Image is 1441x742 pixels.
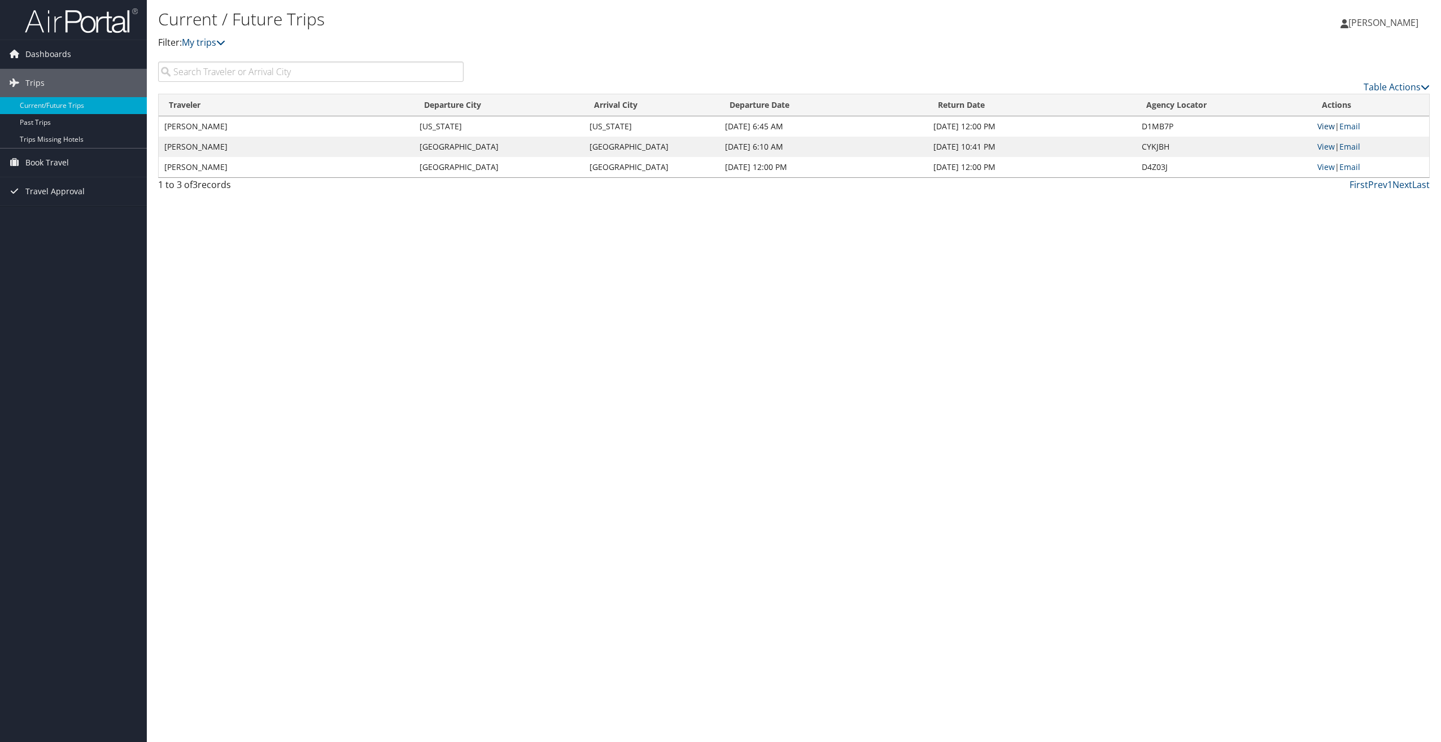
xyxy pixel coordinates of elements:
[158,7,1006,31] h1: Current / Future Trips
[1136,157,1312,177] td: D4Z03J
[1387,178,1392,191] a: 1
[1412,178,1430,191] a: Last
[719,116,928,137] td: [DATE] 6:45 AM
[158,62,464,82] input: Search Traveler or Arrival City
[1340,6,1430,40] a: [PERSON_NAME]
[414,137,584,157] td: [GEOGRAPHIC_DATA]
[928,137,1136,157] td: [DATE] 10:41 PM
[1136,94,1312,116] th: Agency Locator: activate to sort column ascending
[928,94,1136,116] th: Return Date: activate to sort column ascending
[158,36,1006,50] p: Filter:
[1348,16,1418,29] span: [PERSON_NAME]
[414,94,584,116] th: Departure City: activate to sort column ascending
[1368,178,1387,191] a: Prev
[414,157,584,177] td: [GEOGRAPHIC_DATA]
[719,137,928,157] td: [DATE] 6:10 AM
[1350,178,1368,191] a: First
[193,178,198,191] span: 3
[1339,162,1360,172] a: Email
[158,178,464,197] div: 1 to 3 of records
[25,177,85,206] span: Travel Approval
[719,94,928,116] th: Departure Date: activate to sort column descending
[159,116,414,137] td: [PERSON_NAME]
[1317,162,1335,172] a: View
[584,116,719,137] td: [US_STATE]
[25,69,45,97] span: Trips
[159,157,414,177] td: [PERSON_NAME]
[584,94,719,116] th: Arrival City: activate to sort column ascending
[584,137,719,157] td: [GEOGRAPHIC_DATA]
[1312,137,1429,157] td: |
[1312,157,1429,177] td: |
[159,94,414,116] th: Traveler: activate to sort column ascending
[414,116,584,137] td: [US_STATE]
[1317,141,1335,152] a: View
[1136,137,1312,157] td: CYKJBH
[584,157,719,177] td: [GEOGRAPHIC_DATA]
[928,116,1136,137] td: [DATE] 12:00 PM
[25,40,71,68] span: Dashboards
[182,36,225,49] a: My trips
[1339,121,1360,132] a: Email
[1392,178,1412,191] a: Next
[1364,81,1430,93] a: Table Actions
[1136,116,1312,137] td: D1MB7P
[719,157,928,177] td: [DATE] 12:00 PM
[159,137,414,157] td: [PERSON_NAME]
[928,157,1136,177] td: [DATE] 12:00 PM
[25,7,138,34] img: airportal-logo.png
[1317,121,1335,132] a: View
[1312,116,1429,137] td: |
[1312,94,1429,116] th: Actions
[25,149,69,177] span: Book Travel
[1339,141,1360,152] a: Email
